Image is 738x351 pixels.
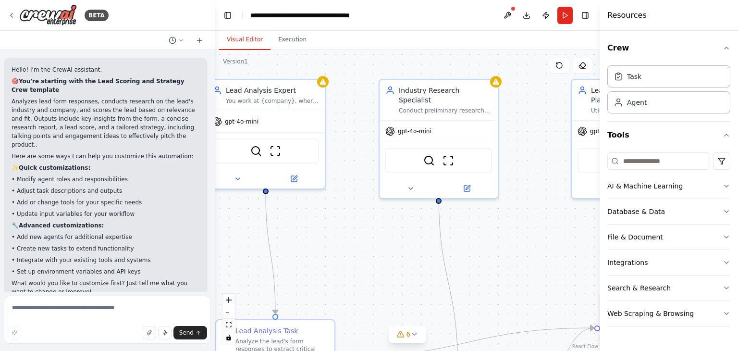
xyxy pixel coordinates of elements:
[173,326,207,339] button: Send
[12,97,199,149] p: Analyzes lead form responses, conducts research on the lead's industry and company, and scores th...
[222,306,235,319] button: zoom out
[12,256,199,264] p: • Integrate with your existing tools and systems
[12,77,199,94] p: 🎯
[165,35,188,46] button: Switch to previous chat
[607,309,694,318] div: Web Scraping & Browsing
[85,10,109,21] div: BETA
[607,250,730,275] button: Integrations
[591,107,684,114] div: Utilize analyzed data and research findings to score leads and suggest an appropriate plan.
[222,331,235,344] button: toggle interactivity
[12,163,199,172] p: ✨
[607,199,730,224] button: Database & Data
[270,145,281,157] img: ScrapeWebsiteTool
[12,78,184,93] strong: You're starting with the Lead Scoring and Strategy Crew template
[590,127,624,135] span: gpt-4o-mini
[250,145,262,157] img: SerperDevTool
[607,276,730,301] button: Search & Research
[179,329,194,337] span: Send
[12,233,199,241] p: • Add new agents for additional expertise
[578,9,592,22] button: Hide right sidebar
[12,221,199,230] p: 🔧
[627,72,641,81] div: Task
[627,98,647,107] div: Agent
[12,210,199,218] p: • Update input variables for your workflow
[591,86,684,105] div: Lead Scoring and Strategic Planner
[607,174,730,199] button: AI & Machine Learning
[271,30,314,50] button: Execution
[12,198,199,207] p: • Add or change tools for your specific needs
[607,232,663,242] div: File & Document
[440,183,494,194] button: Open in side panel
[12,175,199,184] p: • Modify agent roles and responsibilities
[406,329,411,339] span: 6
[235,326,298,336] div: Lead Analysis Task
[12,267,199,276] p: • Set up environment variables and API keys
[19,4,77,26] img: Logo
[267,173,321,185] button: Open in side panel
[12,279,199,296] p: What would you like to customize first? Just tell me what you want to change or improve!
[219,30,271,50] button: Visual Editor
[143,326,156,339] button: Upload files
[222,319,235,331] button: fit view
[261,193,280,313] g: Edge from 89b06761-059f-4533-bf9b-7df6b5e6dc26 to 38a434b5-a8ee-47bb-81e6-944f5a87230e
[12,65,199,74] p: Hello! I'm the CrewAI assistant.
[8,326,21,339] button: Improve this prompt
[221,9,234,22] button: Hide left sidebar
[12,244,199,253] p: • Create new tasks to extend functionality
[607,122,730,149] button: Tools
[398,127,431,135] span: gpt-4o-mini
[12,152,199,161] p: Here are some ways I can help you customize this automation:
[226,86,319,95] div: Lead Analysis Expert
[192,35,207,46] button: Start a new chat
[607,258,648,267] div: Integrations
[19,164,90,171] strong: Quick customizations:
[607,225,730,250] button: File & Document
[12,187,199,195] p: • Adjust task descriptions and outputs
[443,155,454,166] img: ScrapeWebsiteTool
[158,326,172,339] button: Click to speak your automation idea
[250,11,350,20] nav: breadcrumb
[222,294,235,344] div: React Flow controls
[223,58,248,65] div: Version 1
[607,301,730,326] button: Web Scraping & Browsing
[226,97,319,105] div: You work at {company}, where you main goal is to analyze leads form responses to extract essentia...
[222,294,235,306] button: zoom in
[206,79,326,189] div: Lead Analysis ExpertYou work at {company}, where you main goal is to analyze leads form responses...
[379,79,499,199] div: Industry Research SpecialistConduct preliminary research on the lead's industry, company size, an...
[607,10,647,21] h4: Resources
[572,344,598,349] a: React Flow attribution
[607,181,683,191] div: AI & Machine Learning
[607,283,671,293] div: Search & Research
[607,207,665,216] div: Database & Data
[423,155,435,166] img: SerperDevTool
[607,149,730,334] div: Tools
[225,118,258,125] span: gpt-4o-mini
[389,326,426,343] button: 6
[571,79,691,199] div: Lead Scoring and Strategic PlannerUtilize analyzed data and research findings to score leads and ...
[19,222,104,229] strong: Advanced customizations:
[399,86,492,105] div: Industry Research Specialist
[607,62,730,121] div: Crew
[399,107,492,114] div: Conduct preliminary research on the lead's industry, company size, and AI use case to provide a s...
[607,35,730,62] button: Crew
